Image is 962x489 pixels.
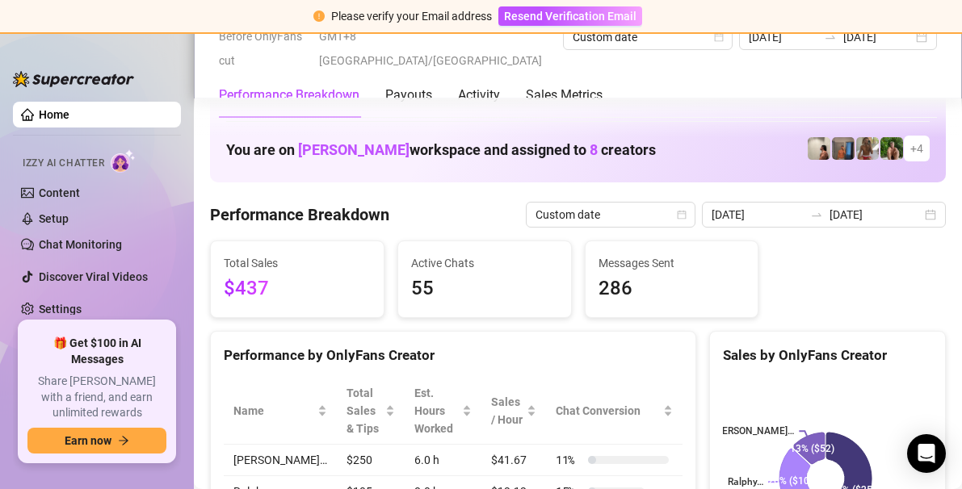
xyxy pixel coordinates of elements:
[536,203,686,227] span: Custom date
[481,378,546,445] th: Sales / Hour
[27,428,166,453] button: Earn nowarrow-right
[824,31,837,44] span: swap-right
[224,274,371,304] span: $437
[411,274,558,304] span: 55
[411,254,558,272] span: Active Chats
[313,10,325,22] span: exclamation-circle
[830,206,922,224] input: End date
[907,434,946,473] div: Open Intercom Messenger
[39,270,148,283] a: Discover Viral Videos
[331,7,492,25] div: Please verify your Email address
[910,140,923,157] span: + 4
[65,434,111,447] span: Earn now
[491,393,523,428] span: Sales / Hour
[111,149,136,173] img: AI Chatter
[599,274,746,304] span: 286
[677,210,687,219] span: calendar
[39,238,122,251] a: Chat Monitoring
[224,254,371,272] span: Total Sales
[224,378,337,445] th: Name
[880,137,903,160] img: Nathaniel
[405,445,481,476] td: 6.0 h
[298,141,410,158] span: [PERSON_NAME]
[556,451,582,469] span: 11 %
[504,10,636,23] span: Resend Verification Email
[27,336,166,367] span: 🎁 Get $100 in AI Messages
[219,86,359,105] div: Performance Breakdown
[810,208,823,221] span: swap-right
[337,445,405,476] td: $250
[599,254,746,272] span: Messages Sent
[712,206,804,224] input: Start date
[590,141,598,158] span: 8
[723,345,932,366] div: Sales by OnlyFans Creator
[224,345,683,366] div: Performance by OnlyFans Creator
[832,137,855,160] img: Wayne
[810,208,823,221] span: to
[458,86,500,105] div: Activity
[856,137,879,160] img: Nathaniel
[808,137,830,160] img: Ralphy
[210,203,389,226] h4: Performance Breakdown
[481,445,546,476] td: $41.67
[573,25,723,49] span: Custom date
[319,24,553,73] span: GMT+8 [GEOGRAPHIC_DATA]/[GEOGRAPHIC_DATA]
[118,435,129,446] span: arrow-right
[728,477,763,488] text: Ralphy…
[224,445,337,476] td: [PERSON_NAME]…
[749,28,818,46] input: Start date
[219,24,309,73] span: Before OnlyFans cut
[13,71,134,87] img: logo-BBDzfeDw.svg
[39,212,69,225] a: Setup
[226,141,656,159] h1: You are on workspace and assigned to creators
[39,186,80,199] a: Content
[39,303,82,316] a: Settings
[843,28,913,46] input: End date
[498,6,642,26] button: Resend Verification Email
[347,384,382,437] span: Total Sales & Tips
[526,86,603,105] div: Sales Metrics
[414,384,459,437] div: Est. Hours Worked
[385,86,432,105] div: Payouts
[714,32,724,42] span: calendar
[546,378,683,445] th: Chat Conversion
[27,374,166,421] span: Share [PERSON_NAME] with a friend, and earn unlimited rewards
[556,402,660,420] span: Chat Conversion
[23,156,104,171] span: Izzy AI Chatter
[824,31,837,44] span: to
[39,108,69,121] a: Home
[713,425,794,437] text: [PERSON_NAME]…
[233,402,314,420] span: Name
[337,378,405,445] th: Total Sales & Tips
